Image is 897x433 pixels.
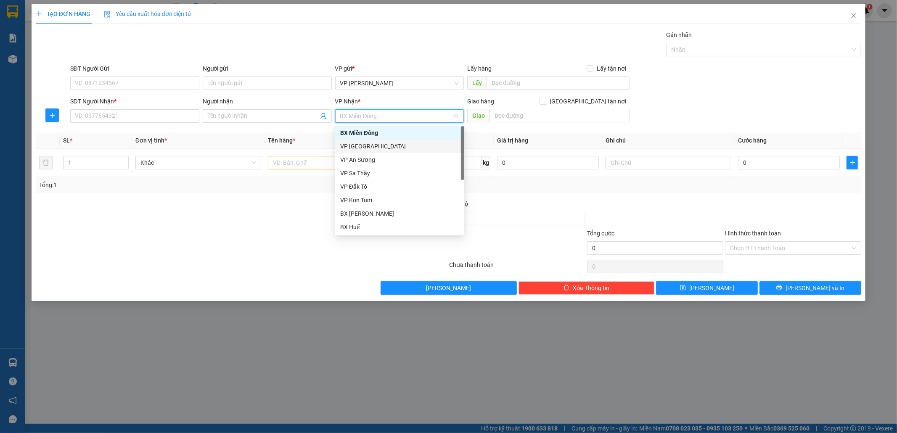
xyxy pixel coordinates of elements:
th: Ghi chú [602,132,735,149]
div: VP Kon Tum [335,193,464,207]
button: plus [847,156,858,169]
div: VP An Sương [340,155,459,164]
span: Lấy [467,76,487,90]
div: BX Phạm Văn Đồng [335,207,464,220]
div: VP Kon Tum [340,195,459,205]
div: Tổng: 1 [39,180,346,190]
div: VP Đắk Tô [335,180,464,193]
span: Giao hàng [467,98,494,105]
div: BX Huế [340,222,459,232]
input: VD: Bàn, Ghế [268,156,394,169]
div: VP Sa Thầy [335,166,464,180]
input: 0 [497,156,599,169]
button: printer[PERSON_NAME] và In [759,281,861,295]
span: Đơn vị tính [135,137,167,144]
span: save [680,285,686,291]
div: VP gửi [335,64,464,73]
span: Tổng cước [587,230,614,237]
div: Chưa thanh toán [449,260,587,275]
span: plus [46,112,58,119]
span: plus [36,11,42,17]
input: Dọc đường [490,109,630,122]
span: [PERSON_NAME] [689,283,734,293]
div: VP Đà Nẵng [335,140,464,153]
button: save[PERSON_NAME] [656,281,758,295]
button: [PERSON_NAME] [381,281,517,295]
button: deleteXóa Thông tin [519,281,655,295]
span: VP Thành Thái [340,77,459,90]
span: Khác [140,156,256,169]
span: BX Miền Đông [340,110,459,122]
span: [PERSON_NAME] [426,283,471,293]
button: delete [39,156,53,169]
button: Close [842,4,865,28]
span: Yêu cầu xuất hóa đơn điện tử [104,11,192,17]
span: user-add [320,113,327,119]
div: BX Miền Đông [340,128,459,137]
div: Người nhận [203,97,332,106]
span: close [850,12,857,19]
span: VP Nhận [335,98,358,105]
span: printer [776,285,782,291]
span: plus [847,159,857,166]
div: SĐT Người Gửi [70,64,199,73]
div: BX Miền Đông [335,126,464,140]
span: Cước hàng [738,137,767,144]
span: Tên hàng [268,137,295,144]
div: VP Sa Thầy [340,169,459,178]
span: [PERSON_NAME] và In [786,283,844,293]
img: icon [104,11,111,18]
button: plus [45,108,59,122]
div: VP [GEOGRAPHIC_DATA] [340,142,459,151]
div: VP An Sương [335,153,464,166]
div: VP Đắk Tô [340,182,459,191]
div: SĐT Người Nhận [70,97,199,106]
input: Ghi Chú [606,156,731,169]
span: delete [564,285,569,291]
span: kg [482,156,490,169]
span: Xóa Thông tin [573,283,609,293]
span: Lấy hàng [467,65,492,72]
label: Gán nhãn [666,32,692,38]
span: SL [63,137,70,144]
span: Giao [467,109,490,122]
div: BX Huế [335,220,464,234]
span: [GEOGRAPHIC_DATA] tận nơi [546,97,630,106]
span: Giá trị hàng [497,137,528,144]
span: Lấy tận nơi [593,64,630,73]
label: Hình thức thanh toán [725,230,781,237]
input: Dọc đường [487,76,630,90]
div: BX [PERSON_NAME] [340,209,459,218]
div: Người gửi [203,64,332,73]
span: TẠO ĐƠN HÀNG [36,11,90,17]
